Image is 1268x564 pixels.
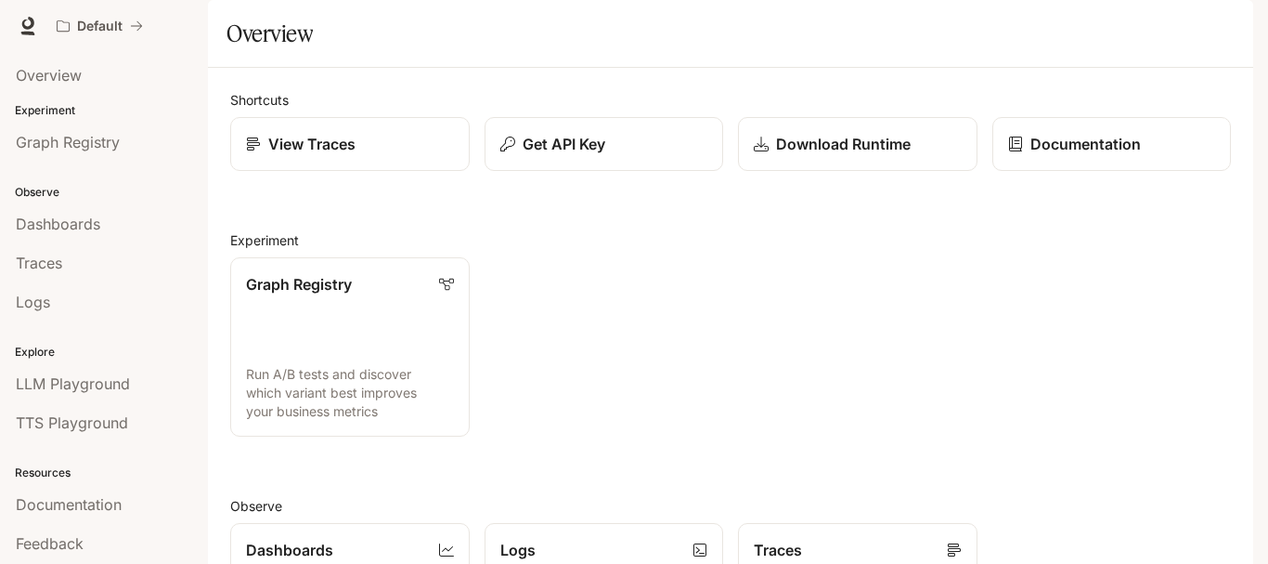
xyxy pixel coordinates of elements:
[230,117,470,171] a: View Traces
[523,133,605,155] p: Get API Key
[230,257,470,437] a: Graph RegistryRun A/B tests and discover which variant best improves your business metrics
[230,496,1231,516] h2: Observe
[776,133,911,155] p: Download Runtime
[268,133,356,155] p: View Traces
[226,15,313,52] h1: Overview
[246,273,352,295] p: Graph Registry
[485,117,724,171] button: Get API Key
[992,117,1232,171] a: Documentation
[230,90,1231,110] h2: Shortcuts
[1030,133,1141,155] p: Documentation
[48,7,151,45] button: All workspaces
[230,230,1231,250] h2: Experiment
[77,19,123,34] p: Default
[246,539,333,561] p: Dashboards
[754,539,802,561] p: Traces
[738,117,977,171] a: Download Runtime
[246,365,454,421] p: Run A/B tests and discover which variant best improves your business metrics
[500,539,536,561] p: Logs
